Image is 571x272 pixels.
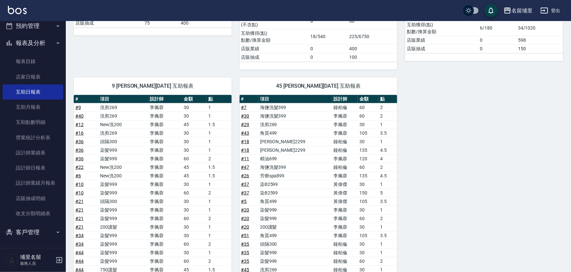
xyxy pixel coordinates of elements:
td: 染髮999 [258,214,332,223]
td: 30 [182,248,207,257]
td: 60 [348,13,397,29]
a: #18 [241,147,249,153]
td: 黃偉傑 [332,197,358,206]
td: 海鹽洗髮399 [258,163,332,171]
td: 75 [143,19,179,27]
td: 1 [207,103,231,112]
td: 1 [207,206,231,214]
td: 李佩蓉 [148,163,182,171]
td: 60 [358,103,378,112]
td: 店販業績 [405,36,478,44]
td: 60 [358,214,378,223]
th: 設計師 [148,95,182,103]
td: 鐘柏倫 [332,163,358,171]
td: 60 [182,240,207,248]
a: #18 [241,139,249,144]
td: 30 [358,206,378,214]
td: 李佩蓉 [148,240,182,248]
span: 45 [PERSON_NAME][DATE] 互助報表 [247,83,390,89]
a: #16 [75,130,84,136]
td: 30 [182,129,207,137]
td: 2 [378,257,397,265]
td: 染髮999 [98,240,148,248]
a: #5 [241,199,247,204]
a: #29 [241,122,249,127]
td: 1 [207,197,231,206]
td: 2 [378,163,397,171]
td: 30 [182,223,207,231]
a: #7 [241,105,247,110]
td: 李佩蓉 [148,171,182,180]
td: 0 [309,44,348,53]
td: 30 [358,223,378,231]
td: 0 [478,44,516,53]
a: #26 [241,173,249,178]
td: 2 [378,214,397,223]
td: 李佩蓉 [148,197,182,206]
th: 點 [378,95,397,103]
a: #20 [241,216,249,221]
td: 染髮999 [98,154,148,163]
td: 1 [378,240,397,248]
td: 0 [478,36,516,44]
button: 預約管理 [3,17,63,34]
td: 1 [207,231,231,240]
td: 李佩蓉 [148,129,182,137]
td: 李佩蓉 [332,154,358,163]
a: #37 [241,182,249,187]
td: 1.5 [207,163,231,171]
h5: 埔里名留 [20,254,54,261]
th: # [74,95,98,103]
td: 李佩蓉 [332,120,358,129]
td: 鐘柏倫 [332,257,358,265]
td: 頭隔300 [258,240,332,248]
button: 客戶管理 [3,224,63,241]
td: 鐘柏倫 [332,103,358,112]
td: 30 [182,197,207,206]
td: 1 [207,223,231,231]
td: 互助獲得(點) 點數/換算金額 [405,20,478,36]
a: #21 [75,207,84,213]
a: #10 [75,190,84,195]
td: 染B2599 [258,189,332,197]
td: 30 [358,180,378,189]
td: 105 [358,231,378,240]
td: 3.5 [378,129,397,137]
a: #12 [75,122,84,127]
a: #43 [241,130,249,136]
td: 洗剪269 [258,120,332,129]
td: 105 [358,129,378,137]
th: 金額 [358,95,378,103]
td: 18/540 [309,29,348,44]
td: 李佩蓉 [148,223,182,231]
a: #30 [241,113,249,119]
td: 頭隔300 [98,137,148,146]
a: #34 [75,233,84,238]
td: 30 [182,137,207,146]
a: #21 [75,199,84,204]
td: 60 [182,154,207,163]
td: 1 [207,112,231,120]
table: a dense table [240,5,398,62]
a: #44 [75,250,84,255]
td: 2 [207,240,231,248]
td: [PERSON_NAME]2299 [258,146,332,154]
td: 1.5 [207,171,231,180]
td: 4.5 [378,146,397,154]
a: 設計師業績月報表 [3,175,63,191]
td: 400 [179,19,232,27]
td: 洗剪269 [98,112,148,120]
p: 服務人員 [20,261,54,266]
td: 2 [207,214,231,223]
td: 芳療spa899 [258,171,332,180]
td: 李佩蓉 [148,137,182,146]
td: 鐘柏倫 [332,248,358,257]
th: 點 [207,95,231,103]
th: 金額 [182,95,207,103]
td: 1 [207,137,231,146]
td: New洗200 [98,163,148,171]
td: 染髮999 [258,257,332,265]
div: 名留埔里 [511,7,532,15]
td: 598 [516,36,563,44]
td: 李佩蓉 [148,206,182,214]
